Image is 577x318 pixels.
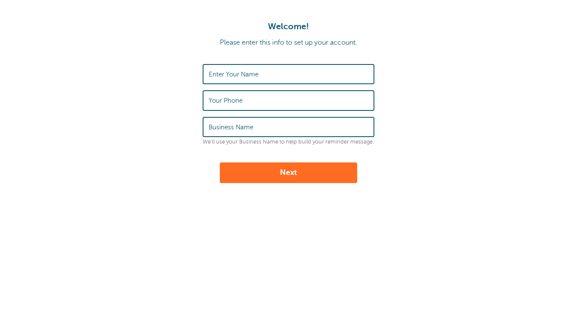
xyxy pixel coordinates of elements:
[209,97,243,104] label: Your Phone
[9,21,568,32] h1: Welcome!
[220,162,357,183] button: Next
[209,123,253,131] label: Business Name
[209,70,258,78] label: Enter Your Name
[203,139,374,145] p: We'll use your Business Name to help build your reminder message.
[9,39,568,47] p: Please enter this info to set up your account.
